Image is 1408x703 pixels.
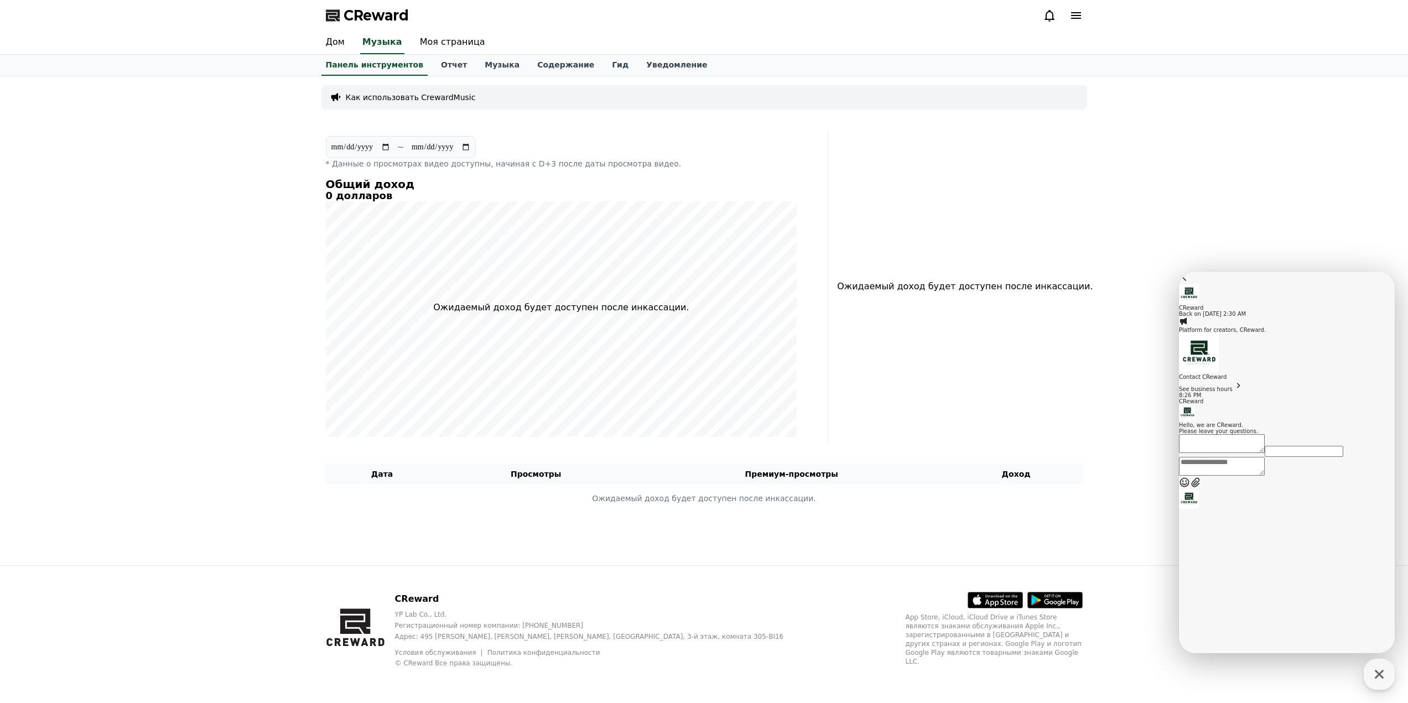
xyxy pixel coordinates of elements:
[395,649,476,657] font: Условия обслуживания
[326,60,424,69] font: Панель инструментов
[537,60,594,69] font: Содержание
[420,37,485,47] font: Моя страница
[321,55,428,76] a: Панель инструментов
[346,92,476,103] a: Как использовать CrewardMusic
[395,649,485,657] a: Условия обслуживания
[432,55,476,76] a: Отчет
[603,55,637,76] a: Гид
[395,622,583,629] font: Регистрационный номер компании: [PHONE_NUMBER]
[395,633,784,640] font: Адрес: 495 [PERSON_NAME], [PERSON_NAME], [PERSON_NAME], [GEOGRAPHIC_DATA], 3-й этаж, комната 305-...
[344,8,409,23] font: CReward
[1179,272,1395,653] iframe: Channel chat
[646,60,707,69] font: Уведомление
[745,469,838,478] font: Премиум-просмотры
[346,93,476,102] font: Как использовать CrewardMusic
[395,659,512,667] font: © CReward Все права защищены.
[1002,469,1031,478] font: Доход
[592,494,815,503] font: Ожидаемый доход будет доступен после инкассации.
[528,55,603,76] a: Содержание
[326,7,409,24] a: CReward
[476,55,528,76] a: Музыка
[371,469,393,478] font: Дата
[362,37,402,47] font: Музыка
[395,611,447,618] font: YP Lab Co., Ltd.
[317,31,354,54] a: Дом
[487,649,600,657] a: Политика конфиденциальности
[511,469,562,478] font: Просмотры
[395,593,439,604] font: CReward
[326,159,682,168] font: * Данные о просмотрах видео доступны, начиная с D+3 после даты просмотра видео.
[411,31,494,54] a: Моя страница
[326,190,393,201] font: 0 долларов
[360,31,404,54] a: Музыка
[326,37,345,47] font: Дом
[485,60,519,69] font: Музыка
[612,60,628,69] font: Гид
[441,60,467,69] font: Отчет
[906,613,1082,665] font: App Store, iCloud, iCloud Drive и iTunes Store являются знаками обслуживания Apple Inc., зарегист...
[326,178,415,191] font: Общий доход
[433,302,689,313] font: Ожидаемый доход будет доступен после инкассации.
[837,281,1093,291] font: Ожидаемый доход будет доступен после инкассации.
[397,142,404,152] font: ~
[637,55,716,76] a: Уведомление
